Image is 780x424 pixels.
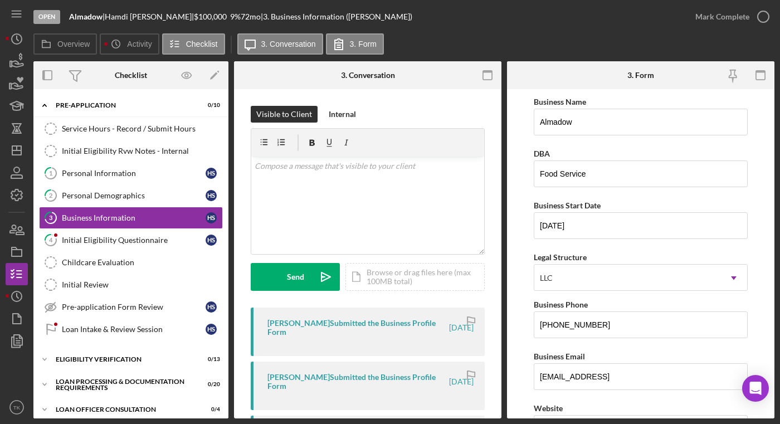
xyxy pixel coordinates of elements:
[742,375,769,402] div: Open Intercom Messenger
[56,102,192,109] div: Pre-Application
[684,6,774,28] button: Mark Complete
[256,106,312,123] div: Visible to Client
[200,102,220,109] div: 0 / 10
[127,40,152,48] label: Activity
[449,323,474,332] time: 2025-08-29 02:24
[200,406,220,413] div: 0 / 4
[251,263,340,291] button: Send
[39,162,223,184] a: 1Personal InformationHS
[627,71,654,80] div: 3. Form
[13,404,21,411] text: TK
[62,325,206,334] div: Loan Intake & Review Session
[49,214,52,221] tspan: 3
[237,33,323,55] button: 3. Conversation
[206,168,217,179] div: H S
[57,40,90,48] label: Overview
[206,235,217,246] div: H S
[39,140,223,162] a: Initial Eligibility Rvw Notes - Internal
[39,251,223,274] a: Childcare Evaluation
[39,229,223,251] a: 4Initial Eligibility QuestionnaireHS
[534,352,585,361] label: Business Email
[329,106,356,123] div: Internal
[695,6,749,28] div: Mark Complete
[449,377,474,386] time: 2025-08-07 04:04
[56,406,192,413] div: Loan Officer Consultation
[267,373,447,391] div: [PERSON_NAME] Submitted the Business Profile Form
[326,33,384,55] button: 3. Form
[33,33,97,55] button: Overview
[62,236,206,245] div: Initial Eligibility Questionnaire
[350,40,377,48] label: 3. Form
[49,169,52,177] tspan: 1
[49,236,53,243] tspan: 4
[49,192,52,199] tspan: 2
[39,274,223,296] a: Initial Review
[62,124,222,133] div: Service Hours - Record / Submit Hours
[56,378,192,391] div: Loan Processing & Documentation Requirements
[6,396,28,418] button: TK
[206,324,217,335] div: H S
[115,71,147,80] div: Checklist
[261,40,316,48] label: 3. Conversation
[39,318,223,340] a: Loan Intake & Review SessionHS
[62,147,222,155] div: Initial Eligibility Rvw Notes - Internal
[39,184,223,207] a: 2Personal DemographicsHS
[200,381,220,388] div: 0 / 20
[261,12,412,21] div: | 3. Business Information ([PERSON_NAME])
[251,106,318,123] button: Visible to Client
[200,356,220,363] div: 0 / 13
[33,10,60,24] div: Open
[287,263,304,291] div: Send
[69,12,103,21] b: Almadow
[100,33,159,55] button: Activity
[186,40,218,48] label: Checklist
[162,33,225,55] button: Checklist
[267,319,447,337] div: [PERSON_NAME] Submitted the Business Profile Form
[39,296,223,318] a: Pre-application Form ReviewHS
[534,97,586,106] label: Business Name
[230,12,241,21] div: 9 %
[534,201,601,210] label: Business Start Date
[62,303,206,311] div: Pre-application Form Review
[241,12,261,21] div: 72 mo
[341,71,395,80] div: 3. Conversation
[323,106,362,123] button: Internal
[62,280,222,289] div: Initial Review
[534,300,588,309] label: Business Phone
[69,12,105,21] div: |
[206,301,217,313] div: H S
[194,12,227,21] span: $100,000
[206,212,217,223] div: H S
[206,190,217,201] div: H S
[56,356,192,363] div: Eligibility Verification
[105,12,194,21] div: Hamdi [PERSON_NAME] |
[62,258,222,267] div: Childcare Evaluation
[62,169,206,178] div: Personal Information
[534,149,550,158] label: DBA
[39,207,223,229] a: 3Business InformationHS
[534,403,563,413] label: Website
[39,118,223,140] a: Service Hours - Record / Submit Hours
[62,213,206,222] div: Business Information
[540,274,553,282] div: LLC
[62,191,206,200] div: Personal Demographics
